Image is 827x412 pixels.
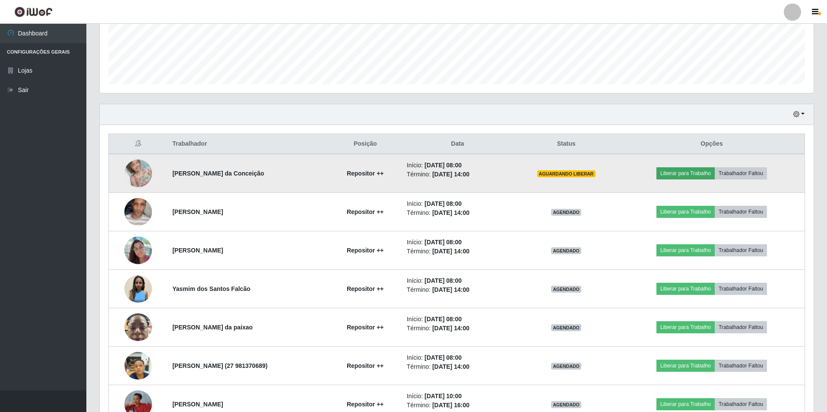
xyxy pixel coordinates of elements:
[715,244,767,256] button: Trabalhador Faltou
[347,324,384,331] strong: Repositor ++
[329,134,402,154] th: Posição
[656,244,715,256] button: Liberar para Trabalho
[656,283,715,295] button: Liberar para Trabalho
[407,170,508,179] li: Término:
[124,347,152,384] img: 1755367565245.jpeg
[551,324,581,331] span: AGENDADO
[407,199,508,208] li: Início:
[407,161,508,170] li: Início:
[537,170,596,177] span: AGUARDANDO LIBERAR
[551,209,581,216] span: AGENDADO
[715,167,767,179] button: Trabalhador Faltou
[656,206,715,218] button: Liberar para Trabalho
[347,247,384,254] strong: Repositor ++
[715,321,767,333] button: Trabalhador Faltou
[551,247,581,254] span: AGENDADO
[551,363,581,370] span: AGENDADO
[124,189,152,234] img: 1749255335293.jpeg
[425,239,462,246] time: [DATE] 08:00
[347,285,384,292] strong: Repositor ++
[432,363,469,370] time: [DATE] 14:00
[425,354,462,361] time: [DATE] 08:00
[715,398,767,410] button: Trabalhador Faltou
[407,208,508,217] li: Término:
[715,283,767,295] button: Trabalhador Faltou
[425,393,462,399] time: [DATE] 10:00
[172,170,264,177] strong: [PERSON_NAME] da Conceição
[425,162,462,169] time: [DATE] 08:00
[347,401,384,408] strong: Repositor ++
[407,238,508,247] li: Início:
[551,401,581,408] span: AGENDADO
[347,208,384,215] strong: Repositor ++
[432,402,469,409] time: [DATE] 16:00
[656,398,715,410] button: Liberar para Trabalho
[656,360,715,372] button: Liberar para Trabalho
[432,171,469,178] time: [DATE] 14:00
[14,6,53,17] img: CoreUI Logo
[513,134,619,154] th: Status
[124,232,152,268] img: 1749309243937.jpeg
[172,247,223,254] strong: [PERSON_NAME]
[619,134,805,154] th: Opções
[172,362,267,369] strong: [PERSON_NAME] (27 981370689)
[656,167,715,179] button: Liberar para Trabalho
[172,285,250,292] strong: Yasmim dos Santos Falcão
[172,208,223,215] strong: [PERSON_NAME]
[432,209,469,216] time: [DATE] 14:00
[425,316,462,323] time: [DATE] 08:00
[407,392,508,401] li: Início:
[407,276,508,285] li: Início:
[172,401,223,408] strong: [PERSON_NAME]
[407,285,508,294] li: Término:
[656,321,715,333] button: Liberar para Trabalho
[432,325,469,332] time: [DATE] 14:00
[172,324,253,331] strong: [PERSON_NAME] da paixao
[167,134,329,154] th: Trabalhador
[124,155,152,192] img: 1744720171355.jpeg
[432,248,469,255] time: [DATE] 14:00
[425,277,462,284] time: [DATE] 08:00
[551,286,581,293] span: AGENDADO
[407,362,508,371] li: Término:
[407,247,508,256] li: Término:
[124,275,152,303] img: 1751205248263.jpeg
[715,206,767,218] button: Trabalhador Faltou
[347,170,384,177] strong: Repositor ++
[407,324,508,333] li: Término:
[407,353,508,362] li: Início:
[715,360,767,372] button: Trabalhador Faltou
[402,134,513,154] th: Data
[347,362,384,369] strong: Repositor ++
[407,401,508,410] li: Término:
[407,315,508,324] li: Início:
[432,286,469,293] time: [DATE] 14:00
[124,309,152,345] img: 1752580683628.jpeg
[425,200,462,207] time: [DATE] 08:00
